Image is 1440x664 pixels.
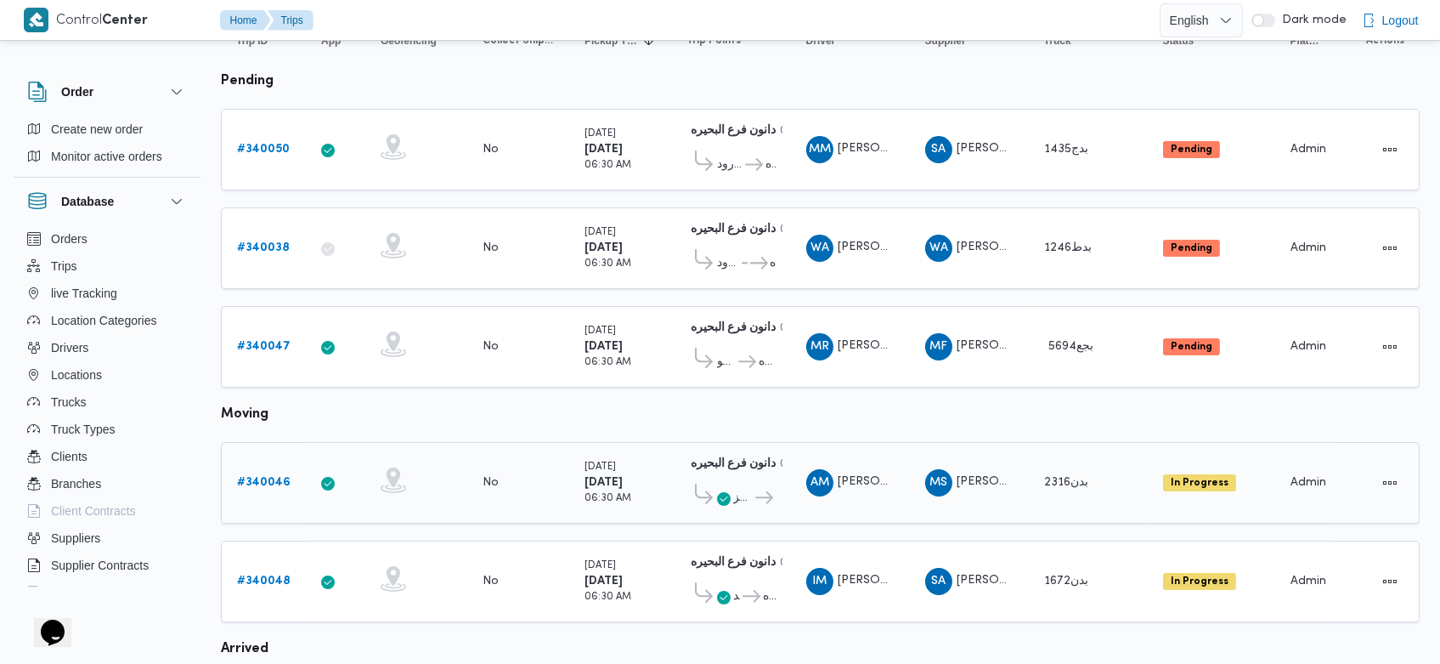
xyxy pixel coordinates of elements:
span: مركز إيتاى البارود [717,253,739,274]
span: Pending [1163,240,1220,257]
img: X8yXhbKr1z7QwAAAABJRU5ErkJggg== [24,8,48,32]
b: دانون فرع البحيره [691,125,776,136]
span: Supplier Contracts [51,555,149,576]
button: Monitor active orders [20,143,194,170]
b: Pending [1171,342,1212,352]
span: Monitor active orders [51,146,162,167]
span: Orders [51,229,88,249]
div: Order [14,116,200,177]
span: Trucks [51,392,86,412]
button: Geofencing [374,27,459,54]
button: Drivers [20,334,194,361]
iframe: chat widget [17,596,71,647]
span: بدن1672 [1044,576,1088,587]
div: No [483,475,499,491]
span: Pickup Time; Sorted in descending order [584,34,639,48]
span: بدج1435 [1044,144,1088,155]
button: Trips [20,253,194,280]
span: Platform [1290,34,1319,48]
span: [PERSON_NAME] [PERSON_NAME] [838,143,1035,154]
b: [DATE] [584,341,623,352]
button: Trucks [20,389,194,416]
small: 02:02 PM [780,324,826,333]
span: [PERSON_NAME] [PERSON_NAME] [838,476,1035,487]
span: Truck [1044,34,1071,48]
button: live Tracking [20,280,194,307]
button: Suppliers [20,525,194,552]
button: Order [27,82,187,102]
button: Platform [1284,27,1326,54]
span: Admin [1290,477,1326,488]
button: Actions [1376,235,1403,262]
small: 06:30 AM [584,259,631,269]
span: MF [929,333,947,360]
b: # 340038 [237,242,290,253]
b: [DATE] [584,576,623,587]
button: Client Contracts [20,497,194,525]
div: No [483,339,499,355]
div: Muhammad Rajab Saif Alnasar Saad Alaam [806,333,833,360]
small: [DATE] [584,463,616,472]
b: دانون فرع البحيره [691,322,776,333]
h3: Database [61,191,114,212]
button: Actions [1376,568,1403,595]
b: دانون فرع البحيره [691,458,776,469]
span: Create new order [51,119,143,139]
div: No [483,142,499,157]
span: AM [810,469,829,497]
span: App [321,34,341,48]
b: arrived [221,643,268,655]
span: بدط1246 [1044,242,1092,253]
span: دانون فرع البحيره [765,155,775,175]
button: Clients [20,443,194,470]
small: [DATE] [584,561,616,570]
span: [PERSON_NAME] [PERSON_NAME] [957,340,1154,351]
a: #340047 [237,337,291,357]
div: Database [14,225,200,593]
b: In Progress [1171,576,1228,587]
span: دانون فرع البحيره [771,253,776,274]
small: [DATE] [584,228,616,237]
span: MS [929,469,947,497]
b: دانون فرع البحيره [691,557,776,568]
span: Actions [1366,34,1404,48]
span: Pending [1163,141,1220,158]
small: [DATE] [584,129,616,139]
b: In Progress [1171,478,1228,488]
div: Wlaid Ahmad Mahmood Alamsairi [925,235,952,262]
span: Location Categories [51,310,157,331]
span: [PERSON_NAME] [838,241,935,253]
span: Client Contracts [51,501,136,521]
span: مركز رشيد [733,587,740,607]
button: Database [27,191,187,212]
div: Muhammad Fozai Ahmad Khatab [925,333,952,360]
span: Collect Shipment Amounts [483,34,554,48]
b: # 340047 [237,341,291,352]
span: Suppliers [51,528,100,548]
span: مركز إدكو [717,352,736,372]
span: MM [809,136,831,163]
button: Create new order [20,116,194,143]
span: In Progress [1163,573,1236,590]
b: [DATE] [584,242,623,253]
button: Locations [20,361,194,389]
div: No [483,241,499,256]
span: Trips [51,256,77,276]
small: 06:30 AM [584,494,631,503]
b: Center [103,14,149,27]
small: 06:30 AM [584,593,631,602]
span: live Tracking [51,283,117,304]
button: App [314,27,357,54]
div: Wlaid Ahmad Mahmood Alamsairi [806,235,833,262]
button: Logout [1355,3,1426,37]
button: Orders [20,225,194,253]
h3: Order [61,82,93,102]
div: Slah Aataiah Jab Allah Muhammad [925,568,952,595]
span: [PERSON_NAME] [PERSON_NAME] [PERSON_NAME] [838,340,1135,351]
button: Status [1156,27,1267,54]
span: Driver [806,34,836,48]
span: بدن2316 [1044,477,1088,488]
span: WA [810,235,829,262]
small: 06:30 AM [584,161,631,170]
